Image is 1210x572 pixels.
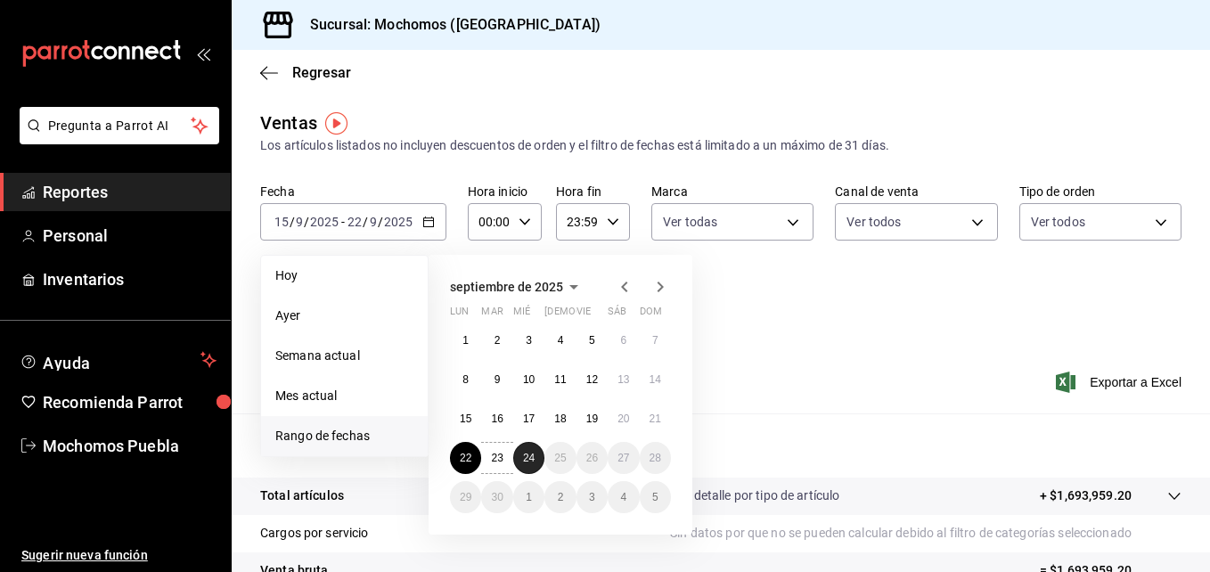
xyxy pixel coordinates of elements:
span: Inventarios [43,267,217,291]
button: 29 de septiembre de 2025 [450,481,481,513]
abbr: 5 de octubre de 2025 [652,491,658,503]
abbr: 27 de septiembre de 2025 [617,452,629,464]
button: 17 de septiembre de 2025 [513,403,544,435]
button: 2 de septiembre de 2025 [481,324,512,356]
span: - [341,215,345,229]
span: Rango de fechas [275,427,413,445]
button: 23 de septiembre de 2025 [481,442,512,474]
abbr: martes [481,306,503,324]
button: 2 de octubre de 2025 [544,481,576,513]
span: Personal [43,224,217,248]
span: Reportes [43,180,217,204]
abbr: 24 de septiembre de 2025 [523,452,535,464]
abbr: sábado [608,306,626,324]
abbr: 12 de septiembre de 2025 [586,373,598,386]
abbr: 30 de septiembre de 2025 [491,491,503,503]
button: 14 de septiembre de 2025 [640,364,671,396]
button: 8 de septiembre de 2025 [450,364,481,396]
abbr: 11 de septiembre de 2025 [554,373,566,386]
h3: Sucursal: Mochomos ([GEOGRAPHIC_DATA]) [296,14,601,36]
abbr: 13 de septiembre de 2025 [617,373,629,386]
abbr: 10 de septiembre de 2025 [523,373,535,386]
abbr: 2 de septiembre de 2025 [495,334,501,347]
span: Mochomos Puebla [43,434,217,458]
span: / [363,215,368,229]
abbr: 18 de septiembre de 2025 [554,413,566,425]
abbr: 20 de septiembre de 2025 [617,413,629,425]
span: Recomienda Parrot [43,390,217,414]
button: 5 de octubre de 2025 [640,481,671,513]
abbr: 16 de septiembre de 2025 [491,413,503,425]
button: 1 de septiembre de 2025 [450,324,481,356]
button: 15 de septiembre de 2025 [450,403,481,435]
label: Tipo de orden [1019,185,1181,198]
abbr: 6 de septiembre de 2025 [620,334,626,347]
button: 5 de septiembre de 2025 [576,324,608,356]
abbr: 5 de septiembre de 2025 [589,334,595,347]
button: 18 de septiembre de 2025 [544,403,576,435]
p: Total artículos [260,486,344,505]
abbr: 3 de septiembre de 2025 [526,334,532,347]
div: Los artículos listados no incluyen descuentos de orden y el filtro de fechas está limitado a un m... [260,136,1181,155]
label: Fecha [260,185,446,198]
button: 1 de octubre de 2025 [513,481,544,513]
span: septiembre de 2025 [450,280,563,294]
abbr: 8 de septiembre de 2025 [462,373,469,386]
span: Ayuda [43,349,193,371]
a: Pregunta a Parrot AI [12,129,219,148]
abbr: 1 de septiembre de 2025 [462,334,469,347]
abbr: 4 de octubre de 2025 [620,491,626,503]
abbr: viernes [576,306,591,324]
div: Ventas [260,110,317,136]
label: Hora inicio [468,185,542,198]
span: Hoy [275,266,413,285]
button: 4 de septiembre de 2025 [544,324,576,356]
abbr: 22 de septiembre de 2025 [460,452,471,464]
abbr: 7 de septiembre de 2025 [652,334,658,347]
abbr: 19 de septiembre de 2025 [586,413,598,425]
button: 27 de septiembre de 2025 [608,442,639,474]
abbr: domingo [640,306,662,324]
span: Regresar [292,64,351,81]
span: Ver todos [1031,213,1085,231]
abbr: 14 de septiembre de 2025 [650,373,661,386]
button: 6 de septiembre de 2025 [608,324,639,356]
span: Pregunta a Parrot AI [48,117,192,135]
abbr: 9 de septiembre de 2025 [495,373,501,386]
button: 28 de septiembre de 2025 [640,442,671,474]
abbr: 21 de septiembre de 2025 [650,413,661,425]
button: Regresar [260,64,351,81]
span: Sugerir nueva función [21,546,217,565]
button: 24 de septiembre de 2025 [513,442,544,474]
button: 4 de octubre de 2025 [608,481,639,513]
abbr: 29 de septiembre de 2025 [460,491,471,503]
span: Ayer [275,306,413,325]
button: Exportar a Excel [1059,372,1181,393]
p: + $1,693,959.20 [1040,486,1132,505]
button: 12 de septiembre de 2025 [576,364,608,396]
button: 3 de septiembre de 2025 [513,324,544,356]
label: Canal de venta [835,185,997,198]
button: 16 de septiembre de 2025 [481,403,512,435]
abbr: 3 de octubre de 2025 [589,491,595,503]
button: 7 de septiembre de 2025 [640,324,671,356]
span: / [290,215,295,229]
span: Mes actual [275,387,413,405]
button: Tooltip marker [325,112,347,135]
label: Marca [651,185,813,198]
button: Pregunta a Parrot AI [20,107,219,144]
button: 26 de septiembre de 2025 [576,442,608,474]
button: 11 de septiembre de 2025 [544,364,576,396]
input: ---- [383,215,413,229]
input: -- [295,215,304,229]
button: 20 de septiembre de 2025 [608,403,639,435]
abbr: 2 de octubre de 2025 [558,491,564,503]
input: ---- [309,215,339,229]
span: Ver todos [846,213,901,231]
p: Sin datos por que no se pueden calcular debido al filtro de categorías seleccionado [670,524,1181,543]
abbr: 26 de septiembre de 2025 [586,452,598,464]
abbr: 28 de septiembre de 2025 [650,452,661,464]
span: / [378,215,383,229]
button: 22 de septiembre de 2025 [450,442,481,474]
